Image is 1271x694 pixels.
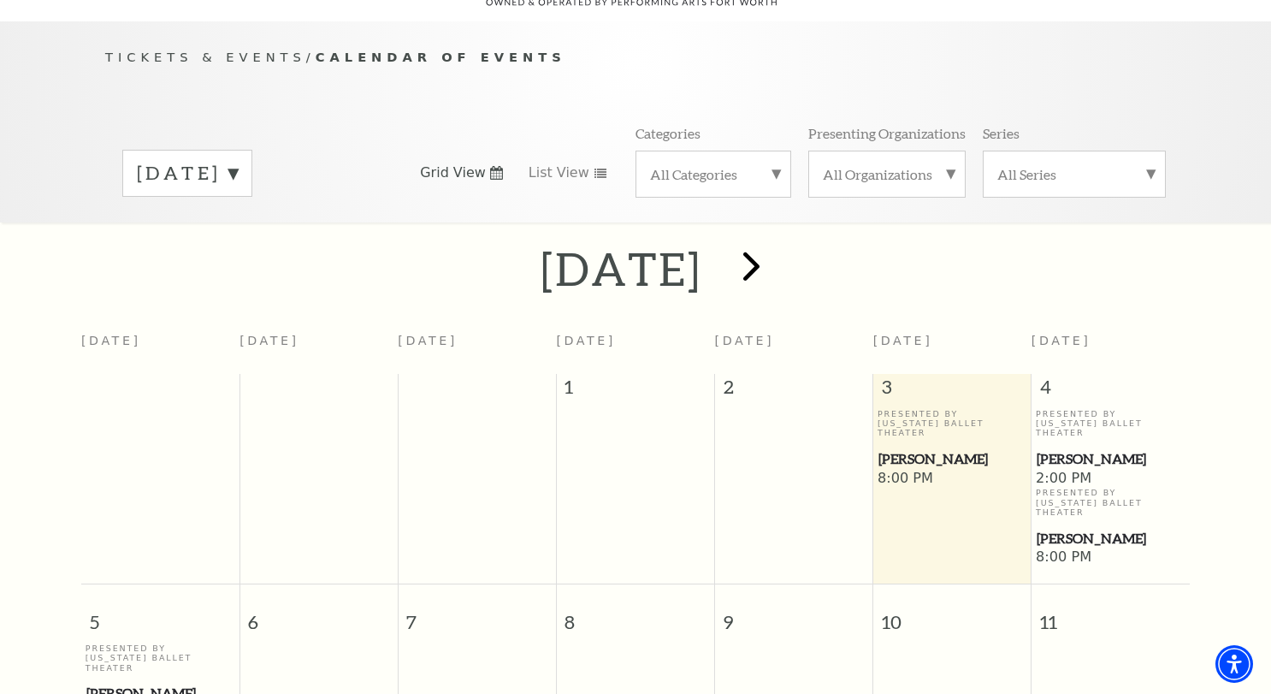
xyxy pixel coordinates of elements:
button: next [718,239,781,300]
th: [DATE] [81,323,239,374]
p: Presented By [US_STATE] Ballet Theater [1036,488,1185,517]
div: Accessibility Menu [1215,645,1253,683]
span: 7 [399,584,556,644]
p: Presented By [US_STATE] Ballet Theater [1036,409,1185,438]
span: 5 [81,584,239,644]
span: Grid View [420,163,486,182]
span: 8:00 PM [878,470,1027,489]
span: 6 [240,584,398,644]
span: [PERSON_NAME] [1037,448,1185,470]
span: 9 [715,584,872,644]
h2: [DATE] [541,241,702,296]
span: [DATE] [556,334,616,347]
span: [DATE] [873,334,933,347]
span: Tickets & Events [105,50,306,64]
p: / [105,47,1166,68]
th: [DATE] [398,323,556,374]
label: All Categories [650,165,777,183]
p: Series [983,124,1020,142]
span: List View [529,163,589,182]
span: 8 [557,584,714,644]
label: All Series [997,165,1151,183]
span: 10 [873,584,1031,644]
p: Presented By [US_STATE] Ballet Theater [86,644,235,673]
p: Presenting Organizations [808,124,966,142]
span: 11 [1032,584,1190,644]
span: [PERSON_NAME] [1037,528,1185,549]
th: [DATE] [239,323,398,374]
span: 3 [873,374,1031,408]
p: Categories [635,124,701,142]
label: All Organizations [823,165,951,183]
span: Calendar of Events [316,50,566,64]
label: [DATE] [137,160,238,187]
span: 8:00 PM [1036,549,1185,567]
span: 2 [715,374,872,408]
span: [DATE] [715,334,775,347]
span: 4 [1032,374,1190,408]
span: 1 [557,374,714,408]
span: [DATE] [1032,334,1091,347]
span: [PERSON_NAME] [878,448,1026,470]
span: 2:00 PM [1036,470,1185,489]
p: Presented By [US_STATE] Ballet Theater [878,409,1027,438]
